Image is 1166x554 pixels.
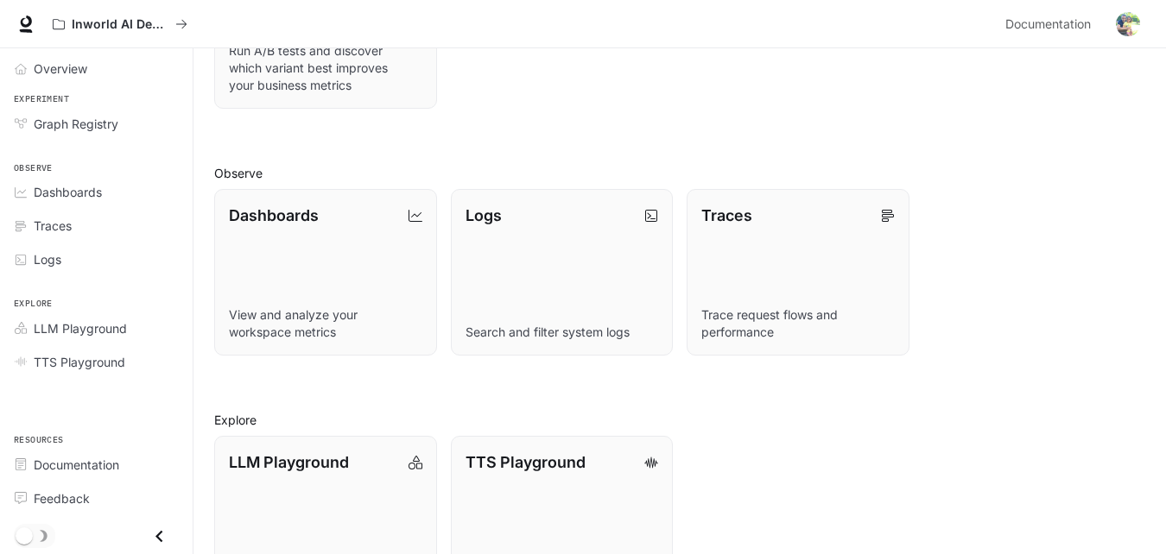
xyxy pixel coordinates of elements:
p: Dashboards [229,204,319,227]
button: Close drawer [140,519,179,554]
a: Overview [7,54,186,84]
span: Documentation [34,456,119,474]
a: TracesTrace request flows and performance [687,189,909,356]
a: Documentation [7,450,186,480]
span: LLM Playground [34,319,127,337]
a: Feedback [7,483,186,513]
a: LLM Playground [7,313,186,343]
span: Feedback [34,489,90,507]
a: DashboardsView and analyze your workspace metrics [214,189,437,356]
p: Logs [466,204,502,227]
p: Run A/B tests and discover which variant best improves your business metrics [229,42,422,94]
span: TTS Playground [34,353,125,371]
a: Dashboards [7,177,186,207]
span: Dark mode toggle [16,526,33,545]
span: Traces [34,217,72,235]
button: User avatar [1111,7,1145,41]
p: TTS Playground [466,450,586,474]
p: LLM Playground [229,450,349,474]
a: LogsSearch and filter system logs [451,189,674,356]
a: Logs [7,244,186,274]
h2: Observe [214,164,1145,182]
a: Graph Registry [7,109,186,139]
p: Search and filter system logs [466,324,659,341]
p: Inworld AI Demos [72,17,168,32]
p: Trace request flows and performance [701,306,895,341]
span: Graph Registry [34,115,118,133]
span: Overview [34,60,87,78]
span: Dashboards [34,183,102,201]
a: Traces [7,211,186,241]
span: Documentation [1005,14,1091,35]
h2: Explore [214,411,1145,429]
img: User avatar [1116,12,1140,36]
span: Logs [34,250,61,268]
a: Documentation [998,7,1104,41]
button: All workspaces [45,7,195,41]
p: View and analyze your workspace metrics [229,306,422,341]
a: TTS Playground [7,347,186,377]
p: Traces [701,204,752,227]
